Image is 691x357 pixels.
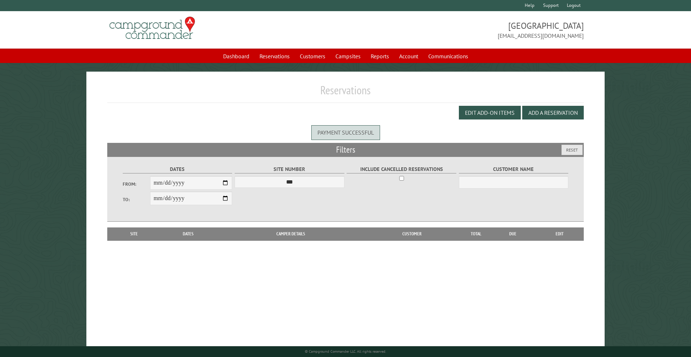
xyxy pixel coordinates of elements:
[123,165,232,173] label: Dates
[459,165,569,173] label: Customer Name
[345,20,584,40] span: [GEOGRAPHIC_DATA] [EMAIL_ADDRESS][DOMAIN_NAME]
[219,49,254,63] a: Dashboard
[536,227,584,240] th: Edit
[123,196,150,203] label: To:
[107,83,584,103] h1: Reservations
[311,125,380,140] div: Payment successful
[255,49,294,63] a: Reservations
[235,165,344,173] label: Site Number
[522,106,584,119] button: Add a Reservation
[561,145,583,155] button: Reset
[424,49,473,63] a: Communications
[395,49,423,63] a: Account
[490,227,536,240] th: Due
[461,227,490,240] th: Total
[219,227,362,240] th: Camper Details
[347,165,456,173] label: Include Cancelled Reservations
[362,227,461,240] th: Customer
[107,143,584,157] h2: Filters
[158,227,219,240] th: Dates
[331,49,365,63] a: Campsites
[107,14,197,42] img: Campground Commander
[366,49,393,63] a: Reports
[305,349,386,354] small: © Campground Commander LLC. All rights reserved.
[111,227,158,240] th: Site
[123,181,150,187] label: From:
[459,106,521,119] button: Edit Add-on Items
[295,49,330,63] a: Customers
